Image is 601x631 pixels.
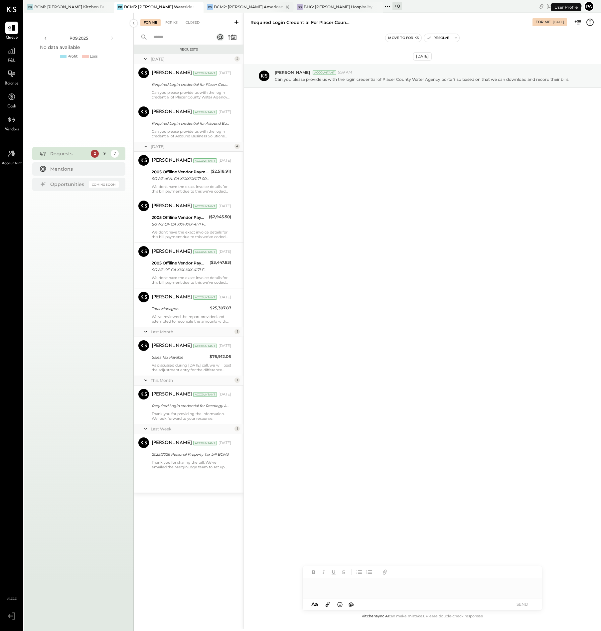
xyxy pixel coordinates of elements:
[152,70,192,77] div: [PERSON_NAME]
[51,35,107,41] div: P09 2025
[140,19,161,26] div: For Me
[219,295,231,300] div: [DATE]
[234,329,240,334] div: 1
[89,181,119,188] div: Coming Soon
[152,391,192,398] div: [PERSON_NAME]
[193,110,217,114] div: Accountant
[209,214,231,220] div: ($2,945.50)
[152,90,231,99] div: Can you please provide us with the login credential of Placer County Water Agency portal? so base...
[152,343,192,349] div: [PERSON_NAME]
[234,56,240,62] div: 2
[210,305,231,311] div: $25,307.87
[137,47,240,52] div: Requests
[50,166,115,172] div: Mentions
[5,127,19,133] span: Vendors
[152,354,208,361] div: Sales Tax Payable
[152,81,229,88] div: Required Login credential for Placer County Water Agency!
[355,568,364,576] button: Unordered List
[234,426,240,431] div: 1
[211,168,231,175] div: ($2,518.91)
[0,45,23,64] a: P&L
[413,52,432,61] div: [DATE]
[385,34,421,42] button: Move to for ks
[0,147,23,167] a: Accountant
[152,266,208,273] div: SGWS OF CA XXX-XXX-4171 FL XXXX1002
[349,601,354,607] span: @
[219,109,231,115] div: [DATE]
[297,4,303,10] div: BB
[315,601,318,607] span: a
[152,275,231,285] div: We don't have the exact invoice details for this bill payment due to this we've coded this paymen...
[40,44,80,51] div: No data available
[117,4,123,10] div: BR
[111,150,119,158] div: 7
[152,460,231,469] div: Thank you for sharing the bill. We’ve emailed the MarginEdge team to set up this vendor and proce...
[152,440,192,446] div: [PERSON_NAME]
[152,363,231,372] div: As discussed during [DATE] call, we will post the adjustment entry for the difference amount once...
[2,161,22,167] span: Accountant
[304,4,373,10] div: BHG: [PERSON_NAME] Hospitality Group, LLC
[8,58,16,64] span: P&L
[151,329,233,335] div: Last Month
[151,426,233,432] div: Last Week
[546,3,582,9] div: [DATE]
[275,70,310,75] span: [PERSON_NAME]
[210,259,231,266] div: ($3,447.83)
[193,295,217,300] div: Accountant
[101,150,109,158] div: 9
[329,568,338,576] button: Underline
[424,34,452,42] button: Resolve
[535,20,550,25] div: For Me
[152,221,207,228] div: SGWS OF CA XXX-XXX-4171 FL XXXX1002
[193,204,217,209] div: Accountant
[151,378,233,383] div: This Month
[152,402,229,409] div: Required Login credential for Recology Auburn!
[193,158,217,163] div: Accountant
[234,144,240,149] div: 4
[68,54,77,59] div: Profit
[5,81,19,87] span: Balance
[207,4,213,10] div: BS
[309,568,318,576] button: Bold
[124,4,194,10] div: BCM3: [PERSON_NAME] Westside Grill
[162,19,181,26] div: For KS
[152,175,209,182] div: SGWS of N. CA XXXXXX4171 00082 SGWS of N. CA XXXXXX4171 XXXXXX5814 [DATE] TRACE#-02
[152,214,207,221] div: 2005 Offiline Vendor Payments
[27,4,33,10] div: BR
[6,35,18,41] span: Queue
[313,70,336,75] div: Accountant
[152,451,229,458] div: 2025/2026 Personal Property Tax bill BCM3
[0,90,23,110] a: Cash
[152,248,192,255] div: [PERSON_NAME]
[152,184,231,194] div: We don't have the exact invoice details for this bill payment due to this we've coded this paymen...
[152,157,192,164] div: [PERSON_NAME]
[152,120,229,127] div: Required Login credential for Astound Business Solutions!
[152,109,192,115] div: [PERSON_NAME]
[0,68,23,87] a: Balance
[234,378,240,383] div: 1
[193,392,217,397] div: Accountant
[0,113,23,133] a: Vendors
[90,54,97,59] div: Loss
[152,314,231,324] div: We've reviewed the report provided and attempted to reconcile the amounts with the ADP Payroll re...
[152,411,231,421] div: Thank you for providing the information. We look forward to your response.
[152,305,208,312] div: Total Managers
[210,353,231,360] div: $76,912.06
[152,230,231,239] div: We don't have the exact invoice details for this bill payment due to this we've coded this paymen...
[219,204,231,209] div: [DATE]
[380,568,389,576] button: Add URL
[219,392,231,397] div: [DATE]
[91,150,99,158] div: 2
[152,169,209,175] div: 2005 Offiline Vendor Payments
[193,71,217,76] div: Accountant
[275,77,569,82] p: Can you please provide us with the login credential of Placer County Water Agency portal? so base...
[219,71,231,76] div: [DATE]
[584,1,594,12] button: Pa
[365,568,374,576] button: Ordered List
[219,249,231,254] div: [DATE]
[538,3,545,10] div: copy link
[151,144,233,149] div: [DATE]
[250,19,350,26] div: Required Login credential for Placer County Water Agency!
[193,249,217,254] div: Accountant
[553,20,564,25] div: [DATE]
